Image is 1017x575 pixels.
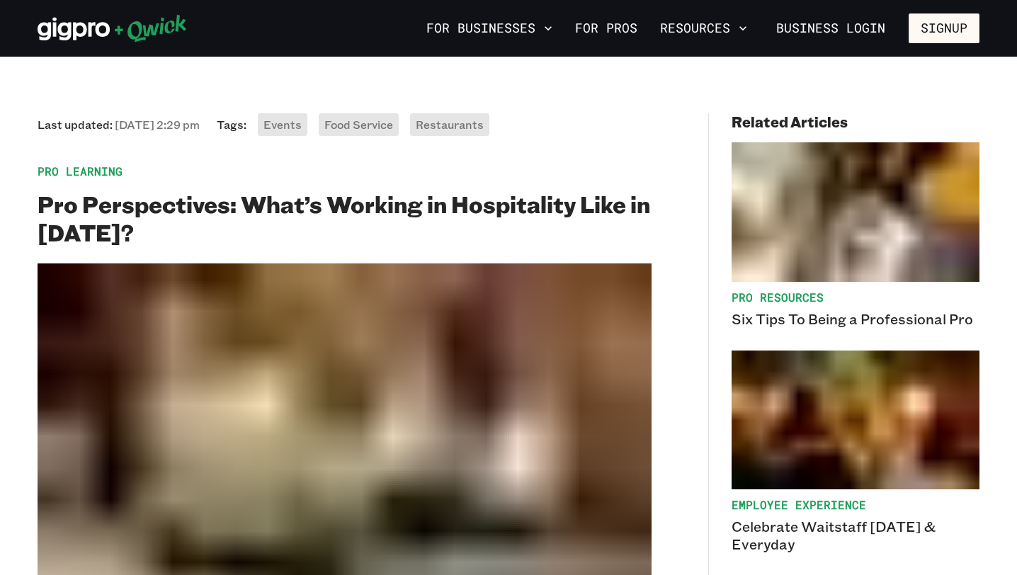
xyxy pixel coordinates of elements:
p: Celebrate Waitstaff [DATE] & Everyday [732,518,979,553]
span: Tags: [217,118,246,132]
button: For Businesses [421,16,558,40]
button: Signup [909,13,979,43]
p: Six Tips To Being a Professional Pro [732,310,979,328]
span: Restaurants [416,117,484,132]
a: For Pros [569,16,643,40]
span: Employee Experience [732,498,979,512]
h4: Related Articles [732,113,979,131]
a: Employee ExperienceCelebrate Waitstaff [DATE] & Everyday [732,351,979,554]
a: Business Login [764,13,897,43]
span: Last updated: [38,118,200,132]
a: Pro ResourcesSix Tips To Being a Professional Pro [732,142,979,328]
span: Events [263,117,302,132]
button: Resources [654,16,753,40]
h2: Pro Perspectives: What’s Working in Hospitality Like in [DATE]? [38,190,652,246]
span: Food Service [324,117,393,132]
span: Pro Learning [38,164,652,178]
span: Pro Resources [732,290,979,304]
span: [DATE] 2:29 pm [115,117,200,132]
